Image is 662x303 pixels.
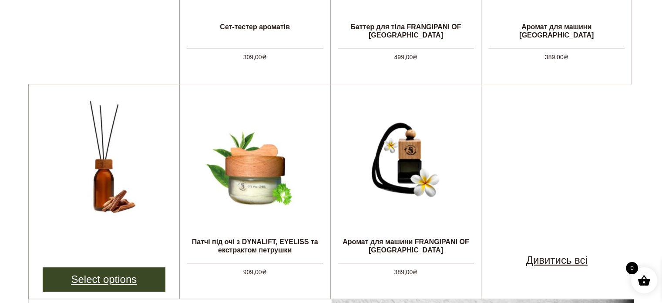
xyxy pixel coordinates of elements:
span: ₴ [262,269,267,276]
a: Аромадифузор MONACO [ром, дерево, мускус, амаретто] [39,84,169,260]
div: Аромат для машини FRANGIPANI OF [GEOGRAPHIC_DATA] [338,238,474,255]
span: ₴ [413,269,417,276]
img: Аромат для машини FRANGIPANI OF BALI [340,93,471,224]
div: Патчі під очі з DYNALIFT, EYELISS та екстрактом петрушки [187,238,323,255]
a: Дивитись всі [526,252,588,268]
span: 389,00 [545,54,568,61]
img: Патчі під очі з DYNALIFT, EYELISS та екстрактом петрушки [190,93,320,224]
img: Аромадифузор MONACO [ром, дерево, мускус, амаретто] [39,93,169,224]
span: 499,00 [394,54,417,61]
a: Select options for “Аромадифузор MONACO [ром, дерево, мускус, амаретто]” [43,267,165,292]
a: Патчі під очі з DYNALIFT, EYELISS та екстрактом петрушки Патчі під очі з DYNALIFT, EYELISS та екс... [187,84,323,263]
div: Аромат для машини [GEOGRAPHIC_DATA] [488,23,625,40]
span: ₴ [413,54,417,61]
div: Баттер для тіла FRANGIPANI OF [GEOGRAPHIC_DATA] [338,23,474,40]
span: 309,00 [243,54,267,61]
span: 909,00 [243,269,267,276]
span: 0 [626,262,638,274]
a: Аромат для машини FRANGIPANI OF BALI Аромат для машини FRANGIPANI OF [GEOGRAPHIC_DATA] [338,84,474,263]
div: Сет-тестер ароматів [190,23,320,40]
span: ₴ [262,54,267,61]
span: 389,00 [394,269,417,276]
span: ₴ [564,54,568,61]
